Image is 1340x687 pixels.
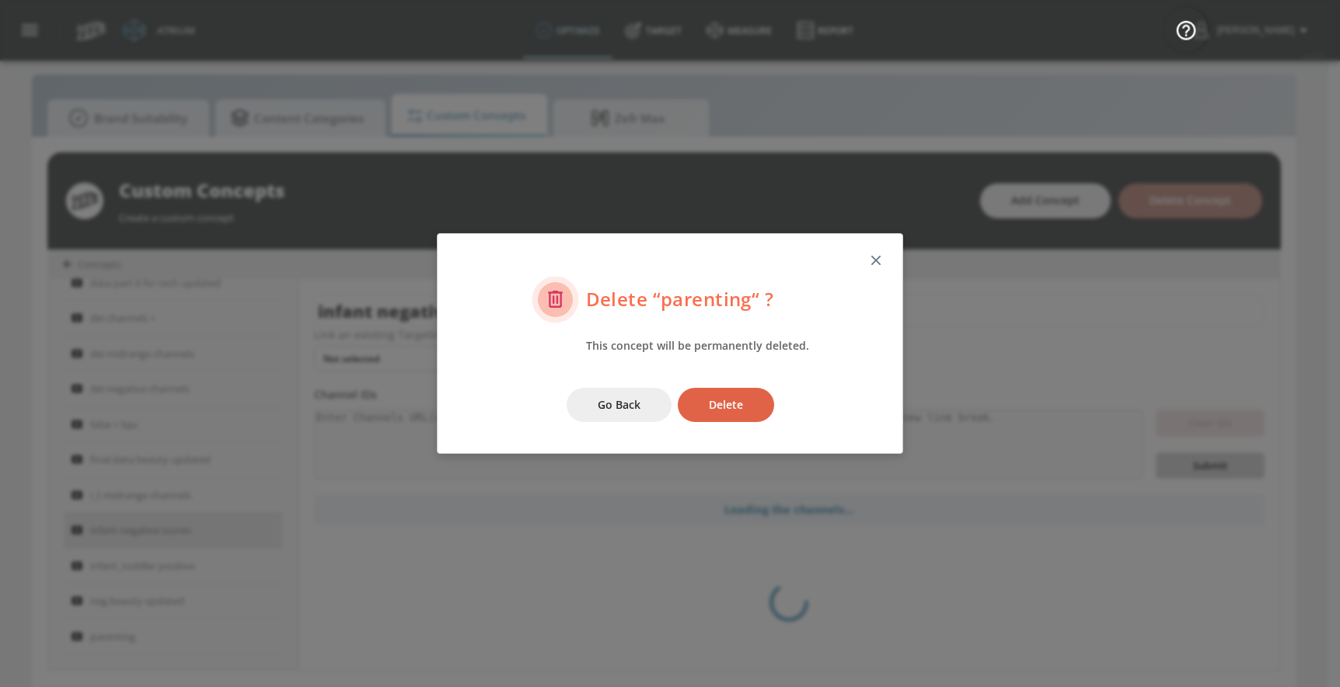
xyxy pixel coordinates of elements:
button: Open Resource Center [1164,8,1208,51]
div: This concept will be permanently deleted. [586,335,809,357]
h5: Delete “ parenting “ ? [586,288,774,311]
button: Delete [678,388,774,423]
button: Go Back [567,388,672,423]
span: Go Back [598,396,640,415]
span: Delete [709,396,743,415]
